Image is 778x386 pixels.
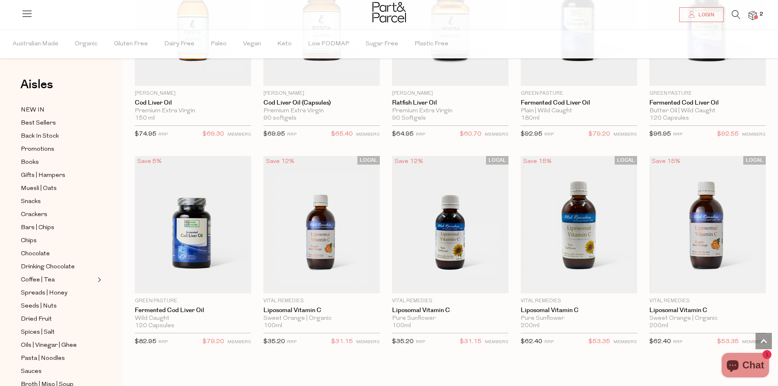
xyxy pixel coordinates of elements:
span: Sugar Free [366,30,398,58]
span: Chocolate [21,249,50,259]
span: Coffee | Tea [21,275,55,285]
a: Pasta | Noodles [21,353,95,364]
img: Fermented Cod Liver Oil [135,156,251,293]
span: Sauces [21,367,42,377]
span: Bars | Chips [21,223,54,233]
span: $53.35 [717,337,739,347]
span: Back In Stock [21,132,59,141]
span: $79.20 [203,337,224,347]
small: MEMBERS [613,340,637,344]
span: $60.70 [460,129,482,140]
p: Green Pasture [521,90,637,97]
span: 90 softgels [263,115,296,122]
div: Wild Caught [135,315,251,322]
span: 2 [758,11,765,18]
span: Vegan [243,30,261,58]
div: Premium Extra Virgin [135,107,251,115]
small: MEMBERS [227,132,251,137]
span: $79.20 [589,129,610,140]
div: Save 15% [649,156,683,167]
a: Liposomal Vitamin C [263,307,380,314]
a: Chips [21,236,95,246]
small: RRP [673,132,682,137]
p: Green Pasture [135,297,251,305]
span: Crackers [21,210,47,220]
a: Liposomal Vitamin C [521,307,637,314]
a: Gifts | Hampers [21,170,95,181]
div: Plain | Wild Caught [521,107,637,115]
span: LOCAL [743,156,766,165]
a: Snacks [21,196,95,207]
a: Login [679,7,724,22]
span: $69.30 [203,129,224,140]
span: $35.20 [263,339,285,345]
span: Dairy Free [164,30,194,58]
div: Pure Sunflower [521,315,637,322]
div: Save 12% [392,156,426,167]
span: NEW IN [21,105,45,115]
span: $69.95 [263,131,285,137]
span: LOCAL [357,156,380,165]
span: 180ml [521,115,539,122]
span: 120 Capsules [649,115,689,122]
p: Vital Remedies [392,297,508,305]
p: [PERSON_NAME] [135,90,251,97]
span: Plastic Free [415,30,448,58]
span: $96.95 [649,131,671,137]
small: RRP [544,132,554,137]
img: Part&Parcel [372,2,406,22]
a: Sauces [21,366,95,377]
small: MEMBERS [356,132,380,137]
span: Organic [75,30,98,58]
a: Cod Liver Oil [135,99,251,107]
span: Australian Made [13,30,58,58]
p: Vital Remedies [521,297,637,305]
span: LOCAL [486,156,508,165]
a: Oils | Vinegar | Ghee [21,340,95,350]
span: Dried Fruit [21,315,52,324]
div: Pure Sunflower [392,315,508,322]
div: Premium Extra Virgin [263,107,380,115]
img: Liposomal Vitamin C [521,156,637,293]
span: LOCAL [615,156,637,165]
a: Back In Stock [21,131,95,141]
span: $92.55 [717,129,739,140]
img: Liposomal Vitamin C [392,156,508,293]
a: Fermented Cod Liver Oil [521,99,637,107]
small: RRP [416,340,425,344]
button: Expand/Collapse Coffee | Tea [96,275,101,285]
div: Butter Oil | Wild Caught [649,107,766,115]
span: $65.40 [331,129,353,140]
span: $62.40 [521,339,542,345]
span: 200ml [649,322,668,330]
div: Save 15% [521,156,554,167]
span: Snacks [21,197,41,207]
small: RRP [287,132,296,137]
small: RRP [158,340,168,344]
img: Liposomal Vitamin C [263,156,380,293]
span: $92.95 [521,131,542,137]
span: Aisles [20,76,53,94]
a: Books [21,157,95,167]
span: Gluten Free [114,30,148,58]
small: MEMBERS [613,132,637,137]
span: Login [696,11,714,18]
span: $35.20 [392,339,414,345]
span: Drinking Chocolate [21,262,75,272]
a: Fermented Cod Liver Oil [135,307,251,314]
p: [PERSON_NAME] [392,90,508,97]
span: Books [21,158,39,167]
span: $31.15 [331,337,353,347]
span: 100ml [263,322,282,330]
div: Premium Extra Virgin [392,107,508,115]
span: $31.15 [460,337,482,347]
small: MEMBERS [356,340,380,344]
span: $74.95 [135,131,156,137]
small: RRP [544,340,554,344]
a: Dried Fruit [21,314,95,324]
a: Promotions [21,144,95,154]
a: Crackers [21,210,95,220]
span: Oils | Vinegar | Ghee [21,341,77,350]
span: 90 Softgels [392,115,426,122]
a: Seeds | Nuts [21,301,95,311]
